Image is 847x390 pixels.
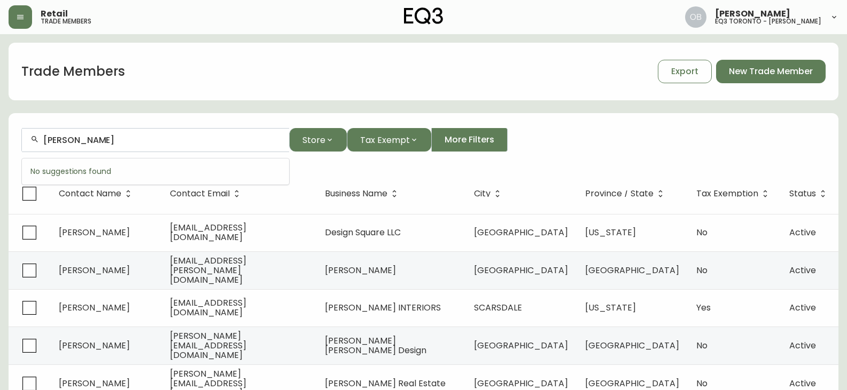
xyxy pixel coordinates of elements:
[170,221,246,243] span: [EMAIL_ADDRESS][DOMAIN_NAME]
[41,18,91,25] h5: trade members
[59,189,135,198] span: Contact Name
[789,264,816,276] span: Active
[789,301,816,314] span: Active
[360,133,410,147] span: Tax Exempt
[325,264,396,276] span: [PERSON_NAME]
[789,226,816,238] span: Active
[729,66,813,77] span: New Trade Member
[474,339,568,352] span: [GEOGRAPHIC_DATA]
[789,377,816,389] span: Active
[325,301,441,314] span: [PERSON_NAME] INTERIORS
[59,339,130,352] span: [PERSON_NAME]
[289,128,347,152] button: Store
[43,135,281,145] input: Search
[474,377,568,389] span: [GEOGRAPHIC_DATA]
[59,301,130,314] span: [PERSON_NAME]
[41,10,68,18] span: Retail
[474,190,491,197] span: City
[59,264,130,276] span: [PERSON_NAME]
[59,190,121,197] span: Contact Name
[585,226,636,238] span: [US_STATE]
[431,128,508,152] button: More Filters
[585,189,667,198] span: Province / State
[716,60,826,83] button: New Trade Member
[696,226,708,238] span: No
[325,189,401,198] span: Business Name
[715,18,821,25] h5: eq3 toronto - [PERSON_NAME]
[170,189,244,198] span: Contact Email
[696,189,772,198] span: Tax Exemption
[22,158,289,185] div: No suggestions found
[715,10,790,18] span: [PERSON_NAME]
[789,339,816,352] span: Active
[59,377,130,389] span: [PERSON_NAME]
[474,301,522,314] span: SCARSDALE
[347,128,431,152] button: Tax Exempt
[170,190,230,197] span: Contact Email
[474,264,568,276] span: [GEOGRAPHIC_DATA]
[302,133,325,147] span: Store
[658,60,712,83] button: Export
[170,330,246,361] span: [PERSON_NAME][EMAIL_ADDRESS][DOMAIN_NAME]
[789,190,816,197] span: Status
[325,377,446,389] span: [PERSON_NAME] Real Estate
[170,254,246,286] span: [EMAIL_ADDRESS][PERSON_NAME][DOMAIN_NAME]
[59,226,130,238] span: [PERSON_NAME]
[404,7,444,25] img: logo
[585,264,679,276] span: [GEOGRAPHIC_DATA]
[696,339,708,352] span: No
[685,6,706,28] img: 8e0065c524da89c5c924d5ed86cfe468
[671,66,698,77] span: Export
[474,226,568,238] span: [GEOGRAPHIC_DATA]
[170,297,246,319] span: [EMAIL_ADDRESS][DOMAIN_NAME]
[696,377,708,389] span: No
[789,189,830,198] span: Status
[474,189,504,198] span: City
[585,377,679,389] span: [GEOGRAPHIC_DATA]
[696,190,758,197] span: Tax Exemption
[445,134,494,146] span: More Filters
[585,301,636,314] span: [US_STATE]
[585,339,679,352] span: [GEOGRAPHIC_DATA]
[21,62,125,81] h1: Trade Members
[325,226,401,238] span: Design Square LLC
[696,264,708,276] span: No
[696,301,711,314] span: Yes
[325,190,387,197] span: Business Name
[325,335,426,356] span: [PERSON_NAME] [PERSON_NAME] Design
[585,190,654,197] span: Province / State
